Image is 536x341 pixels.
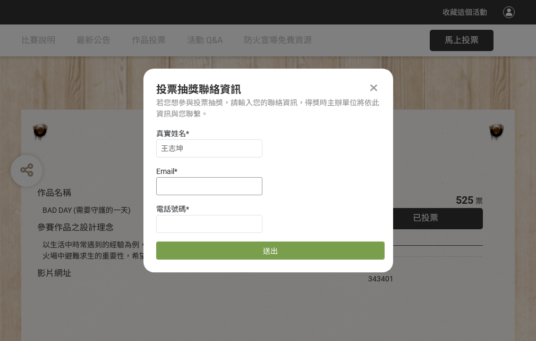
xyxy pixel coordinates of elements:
[132,35,166,45] span: 作品投票
[156,205,186,213] span: 電話號碼
[156,97,380,120] div: 若您想參與投票抽獎，請輸入您的聯絡資訊，得獎時主辦單位將依此資訊與您聯繫。
[244,35,312,45] span: 防火宣導免費資源
[42,239,336,262] div: 以生活中時常遇到的經驗為例，透過對比的方式宣傳住宅用火災警報器、家庭逃生計畫及火場中避難求生的重要性，希望透過趣味的短影音讓更多人認識到更多的防火觀念。
[187,35,223,45] span: 活動 Q&A
[156,129,186,138] span: 真實姓名
[21,35,55,45] span: 比賽說明
[456,194,473,206] span: 525
[413,213,438,223] span: 已投票
[37,188,71,198] span: 作品名稱
[156,242,385,260] button: 送出
[21,24,55,56] a: 比賽說明
[76,24,110,56] a: 最新公告
[42,205,336,216] div: BAD DAY (需要守護的一天)
[445,35,479,45] span: 馬上投票
[475,197,483,205] span: 票
[443,8,487,16] span: 收藏這個活動
[396,262,449,273] iframe: Facebook Share
[76,35,110,45] span: 最新公告
[244,24,312,56] a: 防火宣導免費資源
[156,167,174,176] span: Email
[37,268,71,278] span: 影片網址
[132,24,166,56] a: 作品投票
[187,24,223,56] a: 活動 Q&A
[37,222,114,232] span: 參賽作品之設計理念
[156,81,380,97] div: 投票抽獎聯絡資訊
[430,30,494,51] button: 馬上投票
